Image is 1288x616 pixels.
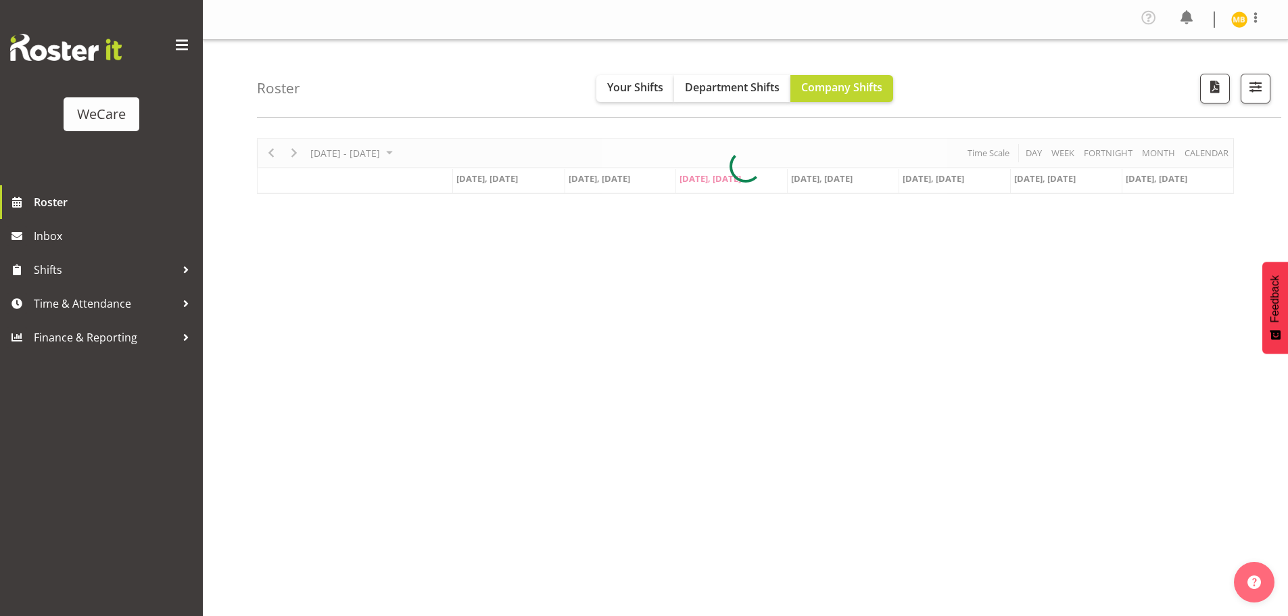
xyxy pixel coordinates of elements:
[34,327,176,348] span: Finance & Reporting
[1262,262,1288,354] button: Feedback - Show survey
[674,75,790,102] button: Department Shifts
[801,80,882,95] span: Company Shifts
[596,75,674,102] button: Your Shifts
[1231,11,1247,28] img: matthew-brewer11790.jpg
[1269,275,1281,323] span: Feedback
[34,260,176,280] span: Shifts
[1247,575,1261,589] img: help-xxl-2.png
[34,226,196,246] span: Inbox
[34,293,176,314] span: Time & Attendance
[1241,74,1270,103] button: Filter Shifts
[607,80,663,95] span: Your Shifts
[1200,74,1230,103] button: Download a PDF of the roster according to the set date range.
[10,34,122,61] img: Rosterit website logo
[77,104,126,124] div: WeCare
[34,192,196,212] span: Roster
[685,80,780,95] span: Department Shifts
[257,80,300,96] h4: Roster
[790,75,893,102] button: Company Shifts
